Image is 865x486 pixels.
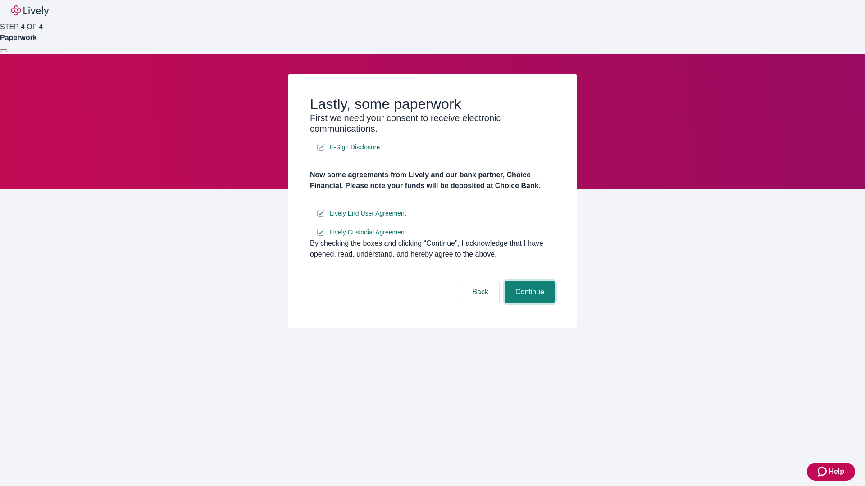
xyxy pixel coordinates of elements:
span: Help [829,466,844,477]
span: E-Sign Disclosure [330,143,380,152]
h3: First we need your consent to receive electronic communications. [310,112,555,134]
h4: Now some agreements from Lively and our bank partner, Choice Financial. Please note your funds wi... [310,170,555,191]
a: e-sign disclosure document [328,142,382,153]
span: Lively Custodial Agreement [330,228,406,237]
button: Back [461,281,499,303]
svg: Zendesk support icon [818,466,829,477]
a: e-sign disclosure document [328,208,408,219]
a: e-sign disclosure document [328,227,408,238]
span: Lively End User Agreement [330,209,406,218]
button: Continue [505,281,555,303]
div: By checking the boxes and clicking “Continue", I acknowledge that I have opened, read, understand... [310,238,555,260]
button: Zendesk support iconHelp [807,463,855,481]
h2: Lastly, some paperwork [310,95,555,112]
img: Lively [11,5,49,16]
